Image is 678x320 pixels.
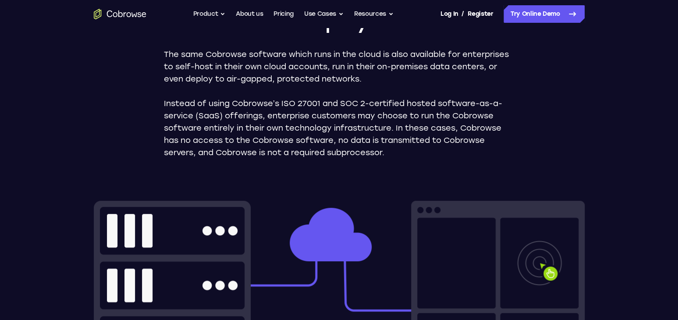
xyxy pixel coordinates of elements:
a: About us [236,5,263,23]
button: Resources [354,5,394,23]
button: Use Cases [304,5,344,23]
a: Pricing [273,5,294,23]
span: / [461,9,464,19]
a: Go to the home page [94,9,146,19]
a: Try Online Demo [504,5,585,23]
button: Product [193,5,226,23]
a: Log In [440,5,458,23]
a: Register [468,5,493,23]
p: Instead of using Cobrowse’s ISO 27001 and SOC 2-certified hosted software-as-a-service (SaaS) off... [164,97,515,159]
p: The same Cobrowse software which runs in the cloud is also available for enterprises to self-host... [164,48,515,85]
